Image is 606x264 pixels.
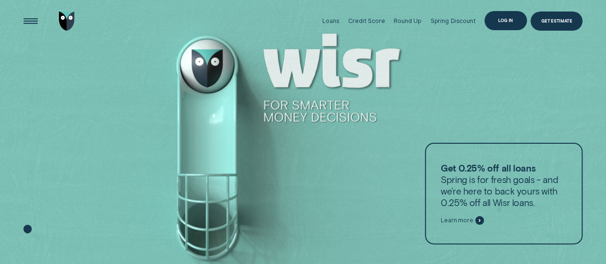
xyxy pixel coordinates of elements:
div: Round Up [394,17,422,24]
strong: Get 0.25% off all loans [441,162,535,173]
p: Spring is for fresh goals - and we’re here to back yours with 0.25% off all Wisr loans. [441,162,567,208]
div: Credit Score [348,17,385,24]
button: Open Menu [21,11,40,31]
a: Get 0.25% off all loansSpring is for fresh goals - and we’re here to back yours with 0.25% off al... [425,143,583,244]
a: Get Estimate [530,11,583,31]
div: Log in [498,19,513,23]
span: Learn more [441,217,473,224]
div: Loans [322,17,339,24]
img: Wisr [59,11,75,31]
button: Log in [484,11,527,30]
div: Spring Discount [430,17,475,24]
